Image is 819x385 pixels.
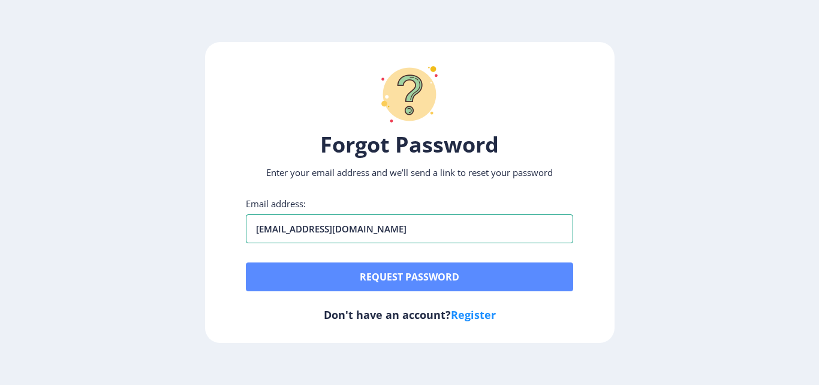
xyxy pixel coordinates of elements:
input: Email address [246,214,573,243]
p: Enter your email address and we’ll send a link to reset your password [246,166,573,178]
label: Email address: [246,198,306,210]
h1: Forgot Password [246,130,573,159]
h6: Don't have an account? [246,308,573,322]
button: Request password [246,262,573,291]
img: question-mark [374,58,445,130]
a: Register [451,308,496,322]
